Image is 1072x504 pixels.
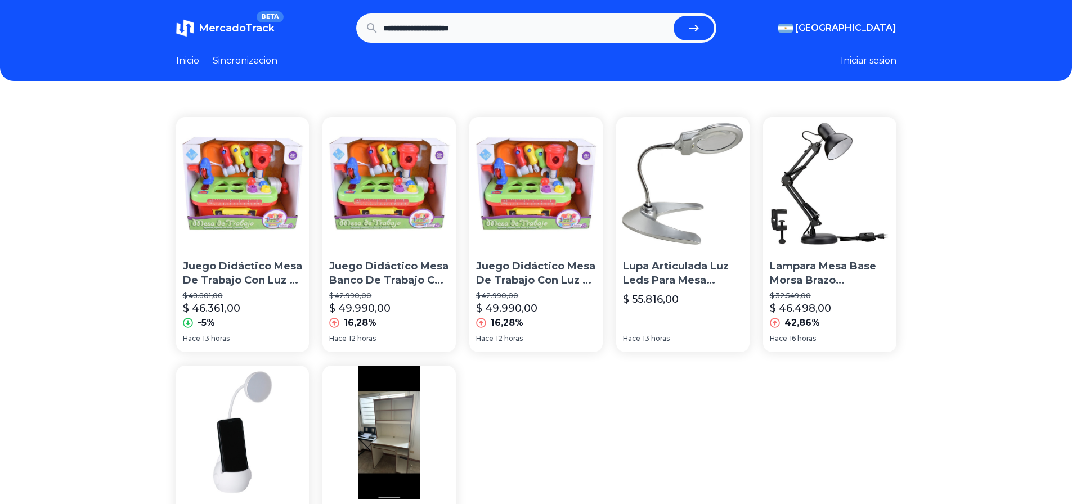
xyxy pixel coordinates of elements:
[329,259,449,287] p: Juego Didáctico Mesa Banco De Trabajo Con Luz Sonido Duende
[469,117,603,352] a: Juego Didáctico Mesa De Trabajo Con Luz Y Sonido Duende AzulJuego Didáctico Mesa De Trabajo Con L...
[841,54,896,67] button: Iniciar sesion
[183,334,200,343] span: Hace
[176,117,310,250] img: Juego Didáctico Mesa De Trabajo Con Luz Y Sonido Duende Azul
[643,334,670,343] span: 13 horas
[199,22,275,34] span: MercadoTrack
[790,334,816,343] span: 16 horas
[770,291,890,300] p: $ 32.549,00
[257,11,283,22] span: BETA
[176,19,194,37] img: MercadoTrack
[322,117,456,250] img: Juego Didáctico Mesa Banco De Trabajo Con Luz Sonido Duende
[616,117,750,250] img: Lupa Articulada Luz Leds Para Mesa Trabajo Escritorio Zd-127
[616,117,750,352] a: Lupa Articulada Luz Leds Para Mesa Trabajo Escritorio Zd-127Lupa Articulada Luz Leds Para Mesa Tr...
[623,291,679,307] p: $ 55.816,00
[763,117,896,250] img: Lampara Mesa Base Morsa Brazo Regulable Lectura Trabajos Luz
[322,366,456,499] img: Escritorio Mesa De Trabajo Mueble De Madera Con Luz
[491,316,523,330] p: 16,28%
[176,54,199,67] a: Inicio
[496,334,523,343] span: 12 horas
[176,19,275,37] a: MercadoTrackBETA
[329,300,391,316] p: $ 49.990,00
[770,259,890,287] p: Lampara Mesa Base Morsa Brazo Regulable Lectura Trabajos Luz
[778,24,793,33] img: Argentina
[476,334,494,343] span: Hace
[770,300,831,316] p: $ 46.498,00
[213,54,277,67] a: Sincronizacion
[778,21,896,35] button: [GEOGRAPHIC_DATA]
[329,334,347,343] span: Hace
[203,334,230,343] span: 13 horas
[623,334,640,343] span: Hace
[183,259,303,287] p: Juego Didáctico Mesa De Trabajo Con Luz Y Sonido Duende Azul
[349,334,376,343] span: 12 horas
[763,117,896,352] a: Lampara Mesa Base Morsa Brazo Regulable Lectura Trabajos LuzLampara Mesa Base Morsa Brazo Regulab...
[176,117,310,352] a: Juego Didáctico Mesa De Trabajo Con Luz Y Sonido Duende AzulJuego Didáctico Mesa De Trabajo Con L...
[770,334,787,343] span: Hace
[183,300,240,316] p: $ 46.361,00
[469,117,603,250] img: Juego Didáctico Mesa De Trabajo Con Luz Y Sonido Duende Azul
[623,259,743,287] p: Lupa Articulada Luz Leds Para Mesa Trabajo Escritorio Zd-127
[476,300,537,316] p: $ 49.990,00
[183,291,303,300] p: $ 48.801,00
[476,291,596,300] p: $ 42.990,00
[322,117,456,352] a: Juego Didáctico Mesa Banco De Trabajo Con Luz Sonido DuendeJuego Didáctico Mesa Banco De Trabajo ...
[344,316,376,330] p: 16,28%
[476,259,596,287] p: Juego Didáctico Mesa De Trabajo Con Luz Y Sonido Duende Azul
[795,21,896,35] span: [GEOGRAPHIC_DATA]
[198,316,215,330] p: -5%
[784,316,820,330] p: 42,86%
[176,366,310,499] img: Lampara Velador Led Luz Mesa Escritorio Oficina Trabajo
[329,291,449,300] p: $ 42.990,00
